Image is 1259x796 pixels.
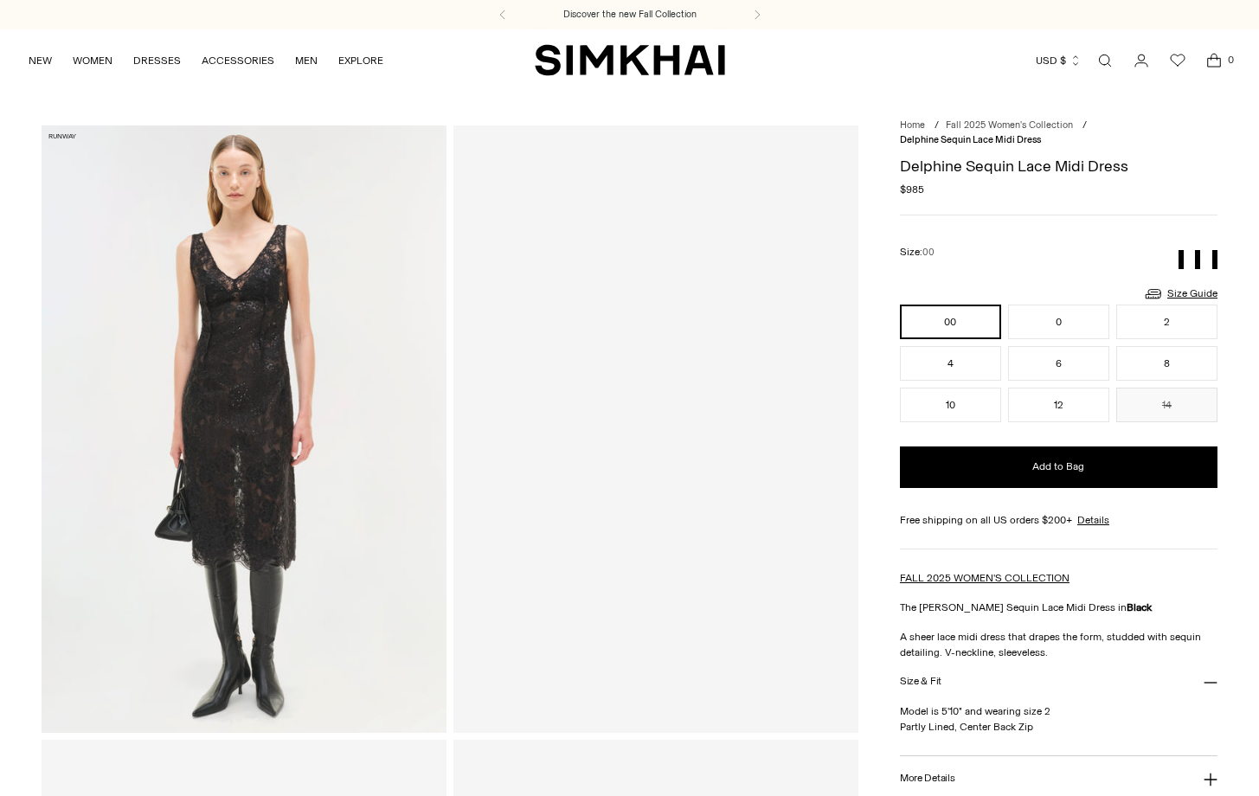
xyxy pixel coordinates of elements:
button: Add to Bag [900,446,1217,488]
a: ACCESSORIES [202,42,274,80]
a: Delphine Sequin Lace Midi Dress [453,125,858,733]
a: Size Guide [1143,283,1217,305]
div: / [1082,119,1087,133]
p: Model is 5'10" and wearing size 2 Partly Lined, Center Back Zip [900,703,1217,735]
nav: breadcrumbs [900,119,1217,147]
button: 2 [1116,305,1217,339]
a: FALL 2025 WOMEN'S COLLECTION [900,572,1070,584]
strong: Black [1127,601,1152,613]
button: 6 [1008,346,1109,381]
a: Home [900,119,925,131]
span: Delphine Sequin Lace Midi Dress [900,134,1041,145]
button: Size & Fit [900,660,1217,704]
img: Delphine Sequin Lace Midi Dress [42,125,446,733]
button: USD $ [1036,42,1082,80]
button: 4 [900,346,1001,381]
label: Size: [900,244,935,260]
p: The [PERSON_NAME] Sequin Lace Midi Dress in [900,600,1217,615]
a: SIMKHAI [535,43,725,77]
a: WOMEN [73,42,112,80]
a: Discover the new Fall Collection [563,8,697,22]
div: / [935,119,939,133]
span: Add to Bag [1032,459,1084,474]
a: MEN [295,42,318,80]
button: 14 [1116,388,1217,422]
a: Fall 2025 Women's Collection [946,119,1073,131]
a: Go to the account page [1124,43,1159,78]
h1: Delphine Sequin Lace Midi Dress [900,158,1217,174]
h3: Size & Fit [900,676,941,687]
button: 12 [1008,388,1109,422]
button: 0 [1008,305,1109,339]
a: Details [1077,512,1109,528]
a: Wishlist [1160,43,1195,78]
p: A sheer lace midi dress that drapes the form, studded with sequin detailing. V-neckline, sleeveless. [900,629,1217,660]
button: 00 [900,305,1001,339]
div: Free shipping on all US orders $200+ [900,512,1217,528]
a: EXPLORE [338,42,383,80]
span: 00 [922,247,935,258]
a: NEW [29,42,52,80]
a: DRESSES [133,42,181,80]
h3: More Details [900,773,954,784]
button: 10 [900,388,1001,422]
span: $985 [900,182,924,197]
a: Open search modal [1088,43,1122,78]
span: 0 [1223,52,1238,67]
a: Open cart modal [1197,43,1231,78]
button: 8 [1116,346,1217,381]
